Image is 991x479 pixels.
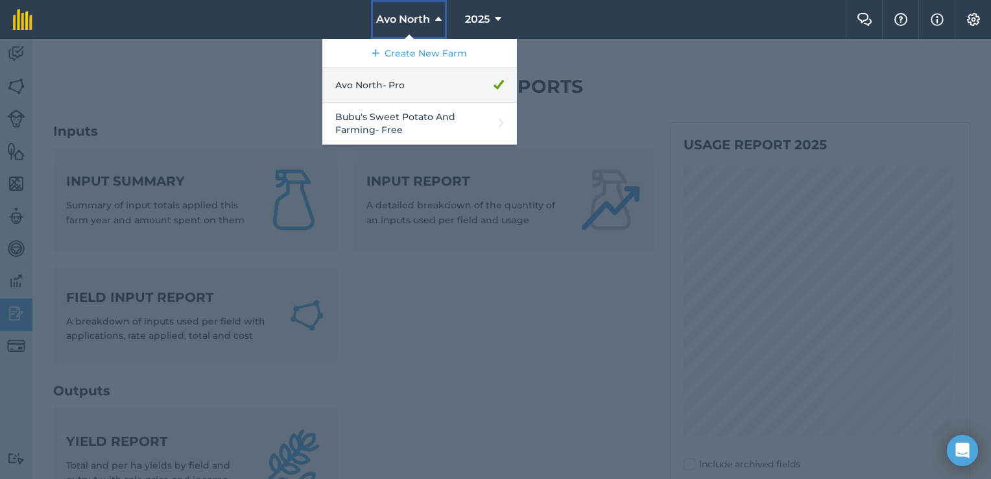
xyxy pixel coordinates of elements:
span: Avo North [376,12,430,27]
span: 2025 [465,12,490,27]
div: Open Intercom Messenger [947,435,978,466]
img: Two speech bubbles overlapping with the left bubble in the forefront [857,13,872,26]
a: Avo North- Pro [322,68,517,103]
img: A question mark icon [893,13,909,26]
img: A cog icon [966,13,981,26]
img: svg+xml;base64,PHN2ZyB4bWxucz0iaHR0cDovL3d3dy53My5vcmcvMjAwMC9zdmciIHdpZHRoPSIxNyIgaGVpZ2h0PSIxNy... [931,12,944,27]
a: Bubu's Sweet Potato And Farming- Free [322,103,517,145]
a: Create New Farm [322,39,517,68]
img: fieldmargin Logo [13,9,32,30]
